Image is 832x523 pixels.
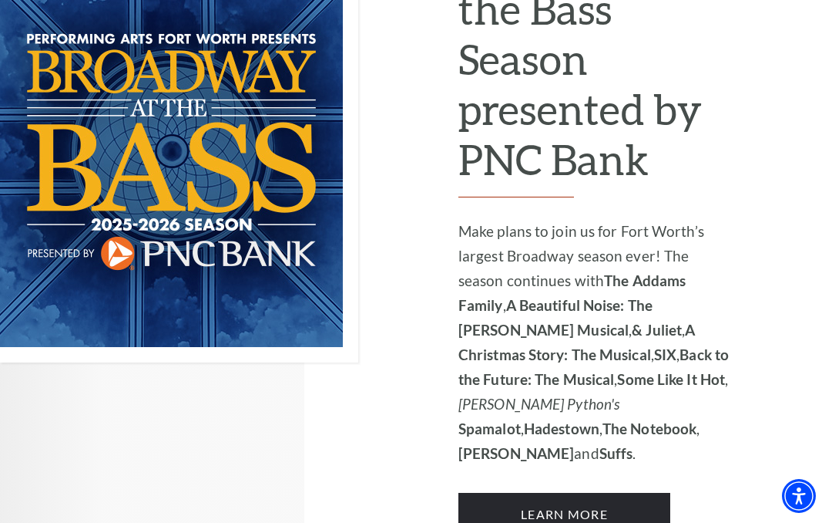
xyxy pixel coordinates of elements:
[458,219,732,466] p: Make plans to join us for Fort Worth’s largest Broadway season ever! The season continues with , ...
[632,321,682,339] strong: & Juliet
[617,370,725,388] strong: Some Like It Hot
[524,420,599,437] strong: Hadestown
[458,444,574,462] strong: [PERSON_NAME]
[599,444,633,462] strong: Suffs
[602,420,696,437] strong: The Notebook
[458,395,619,413] em: [PERSON_NAME] Python's
[458,296,653,339] strong: A Beautiful Noise: The [PERSON_NAME] Musical
[782,479,816,513] div: Accessibility Menu
[654,346,676,363] strong: SIX
[458,420,521,437] strong: Spamalot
